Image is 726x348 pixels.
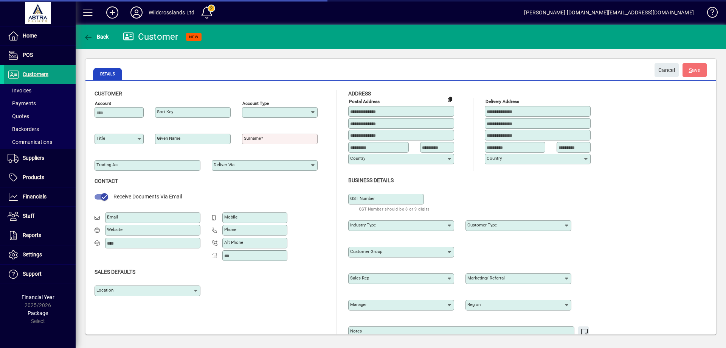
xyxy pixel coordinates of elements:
mat-label: Country [350,156,365,161]
a: Communications [4,136,76,148]
a: Quotes [4,110,76,123]
mat-label: Mobile [224,214,237,220]
a: Staff [4,207,76,226]
a: Reports [4,226,76,245]
span: Products [23,174,44,180]
mat-label: Marketing/ Referral [467,275,505,281]
span: Business details [348,177,394,183]
span: Receive Documents Via Email [113,194,182,200]
button: Save [683,63,707,77]
span: NEW [189,34,199,39]
a: Knowledge Base [701,2,717,26]
mat-label: Account Type [242,101,269,106]
mat-label: Customer type [467,222,497,228]
mat-label: Phone [224,227,236,232]
mat-label: Title [96,136,105,141]
span: Customers [23,71,48,77]
mat-label: GST Number [350,196,375,201]
mat-label: Email [107,214,118,220]
mat-label: Sort key [157,109,173,114]
span: Package [28,310,48,316]
mat-hint: GST Number should be 8 or 9 digits [359,204,430,213]
div: Wildcrosslands Ltd [149,6,194,19]
a: Backorders [4,123,76,136]
span: Cancel [658,64,675,76]
button: Back [82,30,111,44]
a: Suppliers [4,149,76,168]
span: Suppliers [23,155,44,161]
span: Customer [95,91,122,97]
span: S [689,67,692,73]
mat-label: Location [96,287,113,293]
mat-label: Notes [350,328,362,334]
span: Financials [23,194,47,200]
span: Settings [23,251,42,257]
mat-label: Sales rep [350,275,369,281]
a: Payments [4,97,76,110]
button: Copy to Delivery address [444,93,456,105]
mat-label: Account [95,101,111,106]
span: Reports [23,232,41,238]
mat-label: Website [107,227,123,232]
a: Settings [4,245,76,264]
mat-label: Alt Phone [224,240,243,245]
mat-label: Region [467,302,481,307]
div: [PERSON_NAME] [DOMAIN_NAME][EMAIL_ADDRESS][DOMAIN_NAME] [524,6,694,19]
span: Contact [95,178,118,184]
span: POS [23,52,33,58]
span: Address [348,91,371,97]
span: Quotes [8,113,29,119]
mat-label: Surname [244,136,261,141]
span: Support [23,271,42,277]
span: ave [689,64,701,76]
a: Financials [4,187,76,206]
span: Details [93,68,122,80]
button: Profile [124,6,149,19]
span: Financial Year [22,294,54,300]
span: Backorders [8,126,39,132]
mat-label: Industry type [350,222,376,228]
button: Add [100,6,124,19]
span: Sales defaults [95,269,135,275]
mat-label: Trading as [96,162,118,167]
mat-label: Deliver via [214,162,234,167]
mat-label: Manager [350,302,367,307]
mat-label: Customer group [350,249,382,254]
div: Customer [123,31,178,43]
span: Payments [8,100,36,106]
span: Staff [23,213,34,219]
a: Home [4,27,76,45]
span: Invoices [8,87,31,94]
a: Invoices [4,84,76,97]
span: Back [84,34,109,40]
button: Cancel [655,63,679,77]
app-page-header-button: Back [76,30,117,44]
mat-label: Given name [157,136,180,141]
span: Home [23,33,37,39]
a: Support [4,265,76,284]
mat-label: Country [487,156,502,161]
a: POS [4,46,76,65]
span: Communications [8,139,52,145]
a: Products [4,168,76,187]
